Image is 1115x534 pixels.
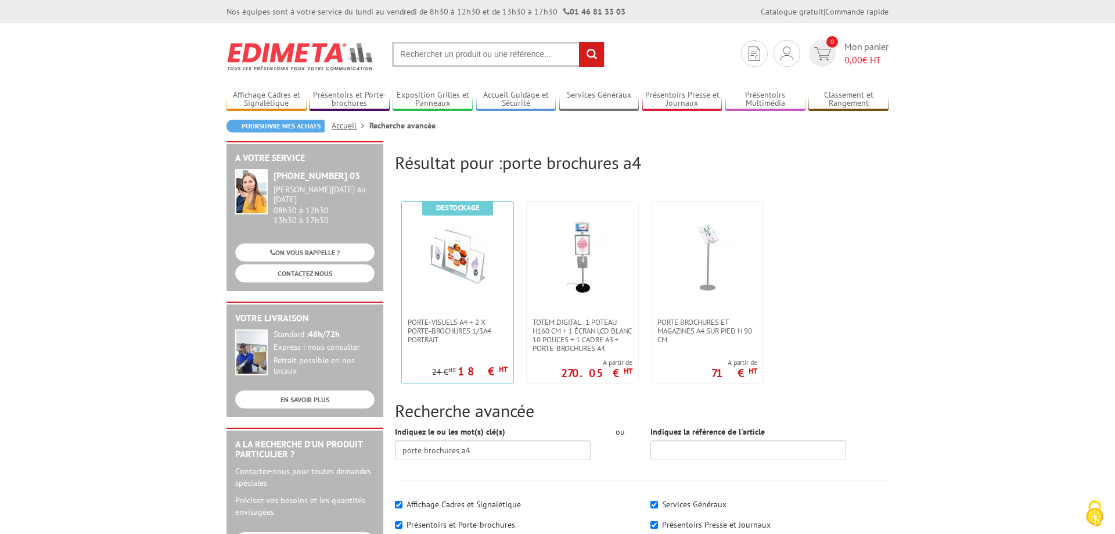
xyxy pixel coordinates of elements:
[1080,499,1109,528] img: Cookies (fenêtre modale)
[652,318,763,344] a: Porte brochures et magazines A4 sur pied H 90 cm
[761,6,889,17] div: |
[825,6,889,17] a: Commande rapide
[650,501,658,508] input: Services Généraux
[395,521,402,529] input: Présentoirs et Porte-brochures
[806,40,889,67] a: devis rapide 0 Mon panier 0,00€ HT
[392,42,605,67] input: Rechercher un produit ou une référence...
[780,46,793,60] img: devis rapide
[395,401,889,420] h2: Recherche avancée
[579,42,604,67] input: rechercher
[476,90,556,109] a: Accueil Guidage et Sécurité
[274,329,375,340] div: Standard :
[235,494,375,518] p: Précisez vos besoins et les quantités envisagées
[235,264,375,282] a: CONTACTEZ-NOUS
[274,185,375,225] div: 08h30 à 12h30 13h30 à 17h30
[545,219,620,295] img: Totem digital : 1 poteau H160 cm + 1 écran LCD blanc 10 pouces + 1 cadre A3 + porte-brochures A4
[274,356,375,377] div: Retrait possible en nos locaux
[844,53,889,67] span: € HT
[408,318,508,344] span: Porte-Visuels A4 + 2 x Porte-brochures 1/3A4 portrait
[624,366,632,376] sup: HT
[395,153,889,172] h2: Résultat pour :
[274,342,375,353] div: Express : nous consulter
[448,365,456,374] sup: HT
[369,120,436,131] li: Recherche avancée
[332,120,369,131] a: Accueil
[725,90,805,109] a: Présentoirs Multimédia
[235,153,375,163] h2: A votre service
[235,169,268,214] img: widget-service.jpg
[432,368,456,377] p: 24 €
[395,501,402,508] input: Affichage Cadres et Signalétique
[226,120,325,132] a: Poursuivre mes achats
[235,313,375,324] h2: Votre livraison
[235,243,375,261] a: ON VOUS RAPPELLE ?
[226,90,307,109] a: Affichage Cadres et Signalétique
[235,439,375,460] h2: A la recherche d'un produit particulier ?
[436,203,480,213] b: Destockage
[402,318,513,344] a: Porte-Visuels A4 + 2 x Porte-brochures 1/3A4 portrait
[561,370,632,377] p: 270.05 €
[563,6,625,17] strong: 01 46 81 33 03
[274,185,375,205] div: [PERSON_NAME][DATE] au [DATE]
[1074,494,1115,534] button: Cookies (fenêtre modale)
[235,390,375,408] a: EN SAVOIR PLUS
[395,426,505,438] label: Indiquez le ou les mot(s) clé(s)
[274,170,360,181] strong: [PHONE_NUMBER] 03
[308,329,340,339] strong: 48h/72h
[711,370,757,377] p: 71 €
[235,329,268,375] img: widget-livraison.jpg
[826,36,838,48] span: 0
[749,46,760,61] img: devis rapide
[844,40,889,67] span: Mon panier
[608,426,633,438] div: ou
[814,47,831,60] img: devis rapide
[844,54,862,66] span: 0,00
[226,6,625,17] div: Nos équipes sont à votre service du lundi au vendredi de 8h30 à 12h30 et de 13h30 à 17h30
[670,219,745,295] img: Porte brochures et magazines A4 sur pied H 90 cm
[808,90,889,109] a: Classement et Rangement
[407,499,521,510] label: Affichage Cadres et Signalétique
[559,90,639,109] a: Services Généraux
[527,318,638,353] a: Totem digital : 1 poteau H160 cm + 1 écran LCD blanc 10 pouces + 1 cadre A3 + porte-brochures A4
[561,358,632,367] span: A partir de
[711,358,757,367] span: A partir de
[749,366,757,376] sup: HT
[407,519,515,530] label: Présentoirs et Porte-brochures
[499,364,508,374] sup: HT
[662,519,771,530] label: Présentoirs Presse et Journaux
[310,90,390,109] a: Présentoirs et Porte-brochures
[226,35,375,78] img: Edimeta
[502,151,641,174] span: porte brochures a4
[642,90,722,109] a: Présentoirs Presse et Journaux
[650,521,658,529] input: Présentoirs Presse et Journaux
[393,90,473,109] a: Exposition Grilles et Panneaux
[458,368,508,375] p: 18 €
[235,465,375,489] p: Contactez-nous pour toutes demandes spéciales
[420,219,495,295] img: Porte-Visuels A4 + 2 x Porte-brochures 1/3A4 portrait
[650,426,765,438] label: Indiquez la référence de l'article
[533,318,632,353] span: Totem digital : 1 poteau H160 cm + 1 écran LCD blanc 10 pouces + 1 cadre A3 + porte-brochures A4
[761,6,823,17] a: Catalogue gratuit
[662,499,726,510] label: Services Généraux
[657,318,757,344] span: Porte brochures et magazines A4 sur pied H 90 cm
